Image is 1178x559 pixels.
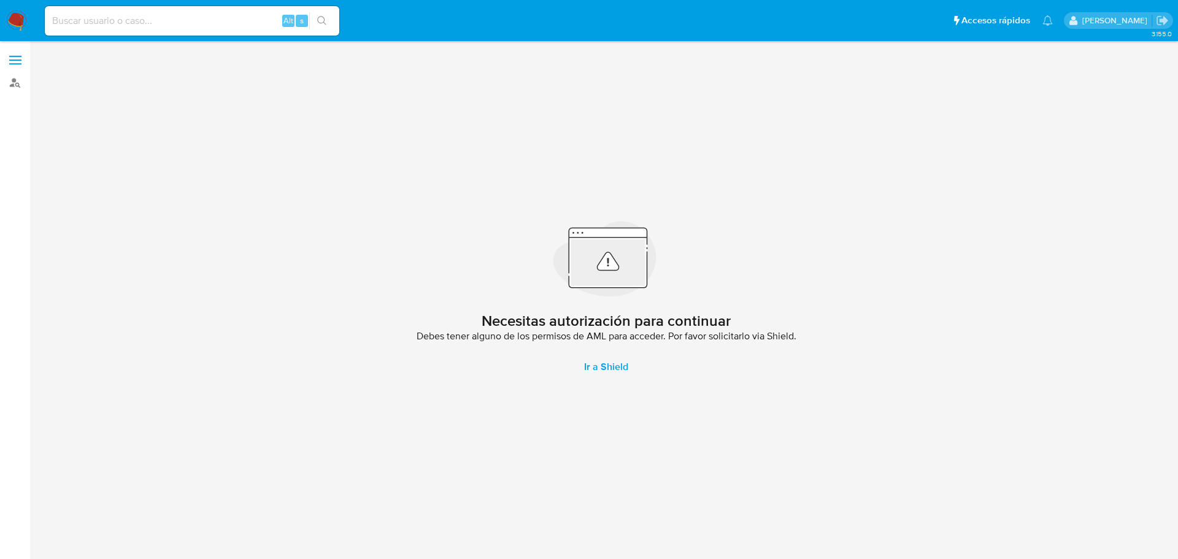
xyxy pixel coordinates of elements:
input: Buscar usuario o caso... [45,13,339,29]
span: s [300,15,304,26]
h2: Necesitas autorización para continuar [482,312,731,330]
span: Debes tener alguno de los permisos de AML para acceder. Por favor solicitarlo via Shield. [417,330,796,342]
button: search-icon [309,12,334,29]
p: federico.dibella@mercadolibre.com [1082,15,1152,26]
a: Ir a Shield [569,352,643,382]
span: Ir a Shield [584,352,628,382]
span: Alt [283,15,293,26]
a: Notificaciones [1042,15,1053,26]
a: Salir [1156,14,1169,27]
span: Accesos rápidos [961,14,1030,27]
